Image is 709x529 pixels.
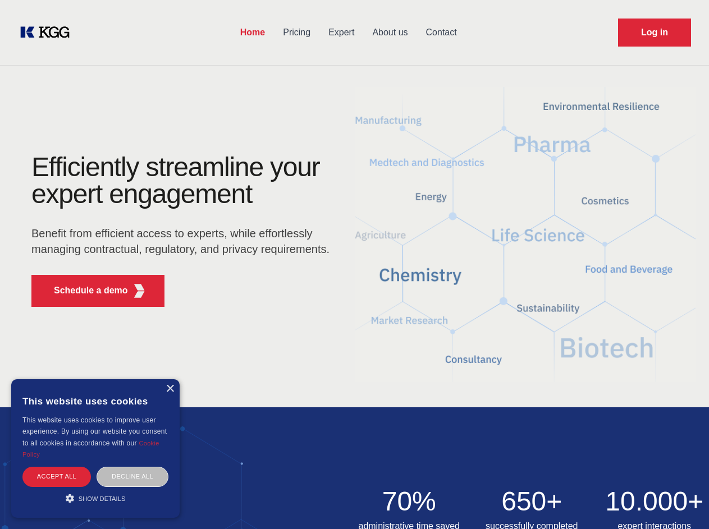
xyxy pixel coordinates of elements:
a: About us [363,18,417,47]
p: Benefit from efficient access to experts, while effortlessly managing contractual, regulatory, an... [31,226,337,257]
h2: 650+ [477,488,587,515]
div: Show details [22,493,168,504]
p: Schedule a demo [54,284,128,297]
h2: 70% [355,488,464,515]
h1: Efficiently streamline your expert engagement [31,154,337,208]
a: Cookie Policy [22,440,159,458]
div: Close [166,385,174,393]
a: Request Demo [618,19,691,47]
div: This website uses cookies [22,388,168,415]
a: Home [231,18,274,47]
span: This website uses cookies to improve user experience. By using our website you consent to all coo... [22,416,167,447]
a: Pricing [274,18,319,47]
a: Expert [319,18,363,47]
img: KGG Fifth Element RED [355,73,696,396]
a: Contact [417,18,466,47]
div: Decline all [97,467,168,486]
div: Accept all [22,467,91,486]
button: Schedule a demoKGG Fifth Element RED [31,275,164,307]
iframe: Chat Widget [653,475,709,529]
span: Show details [79,495,126,502]
img: KGG Fifth Element RED [132,284,147,298]
a: KOL Knowledge Platform: Talk to Key External Experts (KEE) [18,24,79,42]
